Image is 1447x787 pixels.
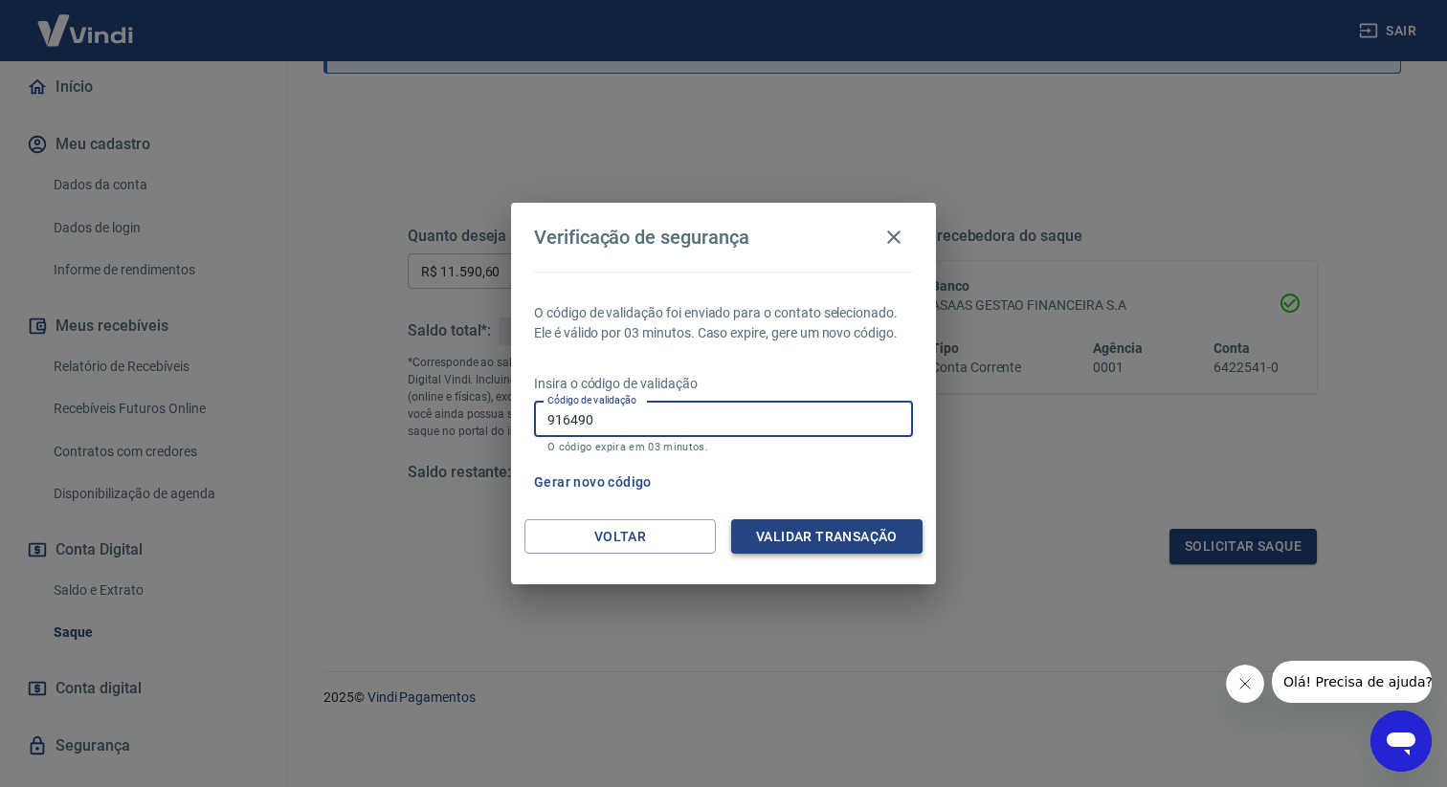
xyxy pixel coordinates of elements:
p: Insira o código de validação [534,374,913,394]
p: O código de validação foi enviado para o contato selecionado. Ele é válido por 03 minutos. Caso e... [534,303,913,343]
p: O código expira em 03 minutos. [547,441,900,453]
button: Voltar [524,519,716,555]
iframe: Mensagem da empresa [1272,661,1432,703]
iframe: Botão para abrir a janela de mensagens [1370,710,1432,772]
iframe: Fechar mensagem [1226,665,1264,703]
button: Gerar novo código [526,465,659,500]
span: Olá! Precisa de ajuda? [11,13,161,29]
h4: Verificação de segurança [534,226,749,249]
label: Código de validação [547,393,636,407]
button: Validar transação [731,519,923,555]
